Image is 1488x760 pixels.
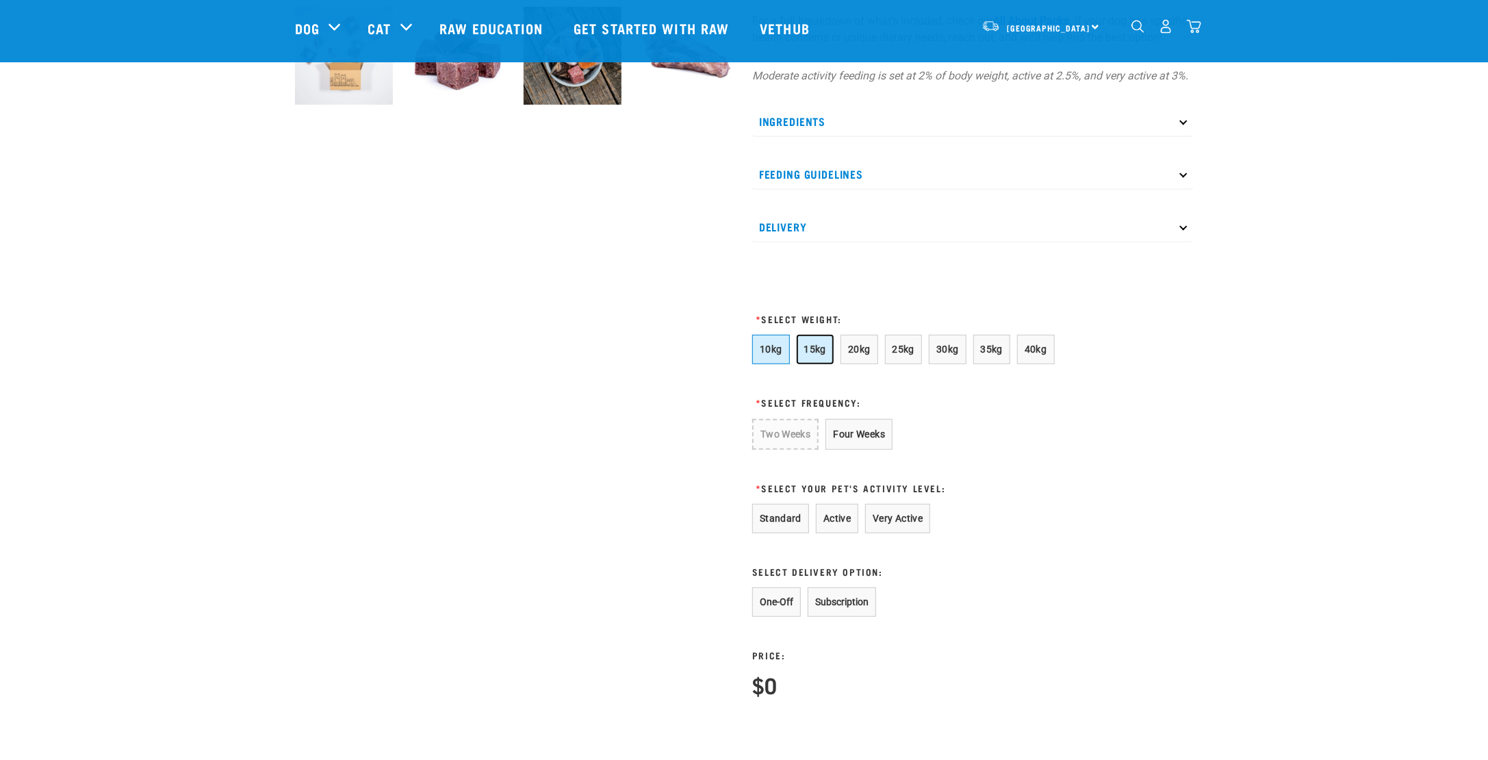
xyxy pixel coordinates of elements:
[841,335,878,364] button: 20kg
[752,566,1060,577] h3: Select Delivery Option:
[560,1,746,55] a: Get started with Raw
[885,335,923,364] button: 25kg
[752,650,786,660] h3: Price:
[295,18,320,38] a: Dog
[825,419,893,450] button: Four Weeks
[752,69,1188,82] em: Moderate activity feeding is set at 2% of body weight, active at 2.5%, and very active at 3%.
[982,20,1000,32] img: van-moving.png
[752,335,790,364] button: 10kg
[1007,25,1090,30] span: [GEOGRAPHIC_DATA]
[368,18,391,38] a: Cat
[816,504,858,533] button: Active
[936,344,959,355] span: 30kg
[1017,335,1055,364] button: 40kg
[804,344,827,355] span: 15kg
[893,344,915,355] span: 25kg
[752,314,1060,324] h3: Select Weight:
[1131,20,1144,33] img: home-icon-1@2x.png
[929,335,966,364] button: 30kg
[1187,19,1201,34] img: home-icon@2x.png
[973,335,1011,364] button: 35kg
[752,587,801,617] button: One-Off
[865,504,930,533] button: Very Active
[752,106,1193,137] p: Ingredients
[797,335,834,364] button: 15kg
[426,1,560,55] a: Raw Education
[746,1,827,55] a: Vethub
[848,344,871,355] span: 20kg
[752,483,1060,493] h3: Select Your Pet's Activity Level:
[1159,19,1173,34] img: user.png
[752,672,777,697] h4: $0
[752,419,819,450] button: Two Weeks
[760,344,782,355] span: 10kg
[1025,344,1047,355] span: 40kg
[752,397,1060,407] h3: Select Frequency:
[808,587,876,617] button: Subscription
[752,504,809,533] button: Standard
[752,212,1193,242] p: Delivery
[752,159,1193,190] p: Feeding Guidelines
[981,344,1003,355] span: 35kg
